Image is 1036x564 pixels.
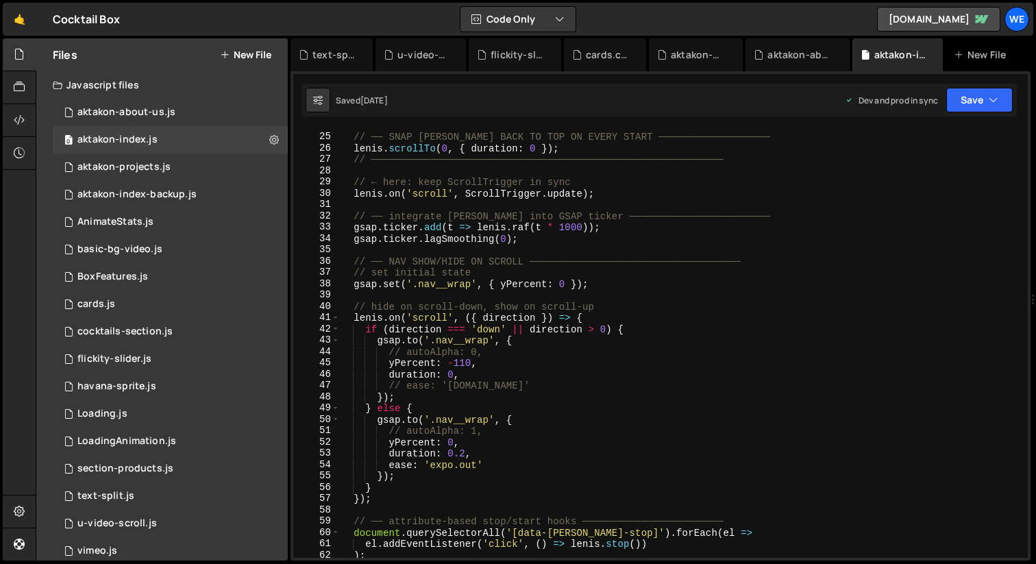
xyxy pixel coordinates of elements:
div: cards.css [586,48,630,62]
div: 31 [293,199,340,210]
div: aktakon-about-us.js [77,106,175,119]
div: 60 [293,527,340,539]
div: AnimateStats.js [77,216,153,228]
div: 12094/36058.js [53,236,288,263]
div: 30 [293,188,340,199]
div: 55 [293,470,340,482]
div: aktakon-main.css [671,48,726,62]
div: Javascript files [36,71,288,99]
div: flickity-slider.css [491,48,545,62]
div: 49 [293,402,340,414]
div: 47 [293,380,340,391]
div: aktakon-index-backup.js [77,188,197,201]
div: u-video-scroll.js [77,517,157,530]
div: 12094/30497.js [53,263,288,291]
div: Loading.js [77,408,127,420]
div: 12094/30492.js [53,428,288,455]
div: Cocktail Box [53,11,120,27]
div: 57 [293,493,340,504]
div: 12094/43364.js [53,126,288,154]
a: We [1004,7,1029,32]
div: cards.js [77,298,115,310]
div: 12094/41439.js [53,482,288,510]
div: 28 [293,165,340,177]
div: u-video-scroll.js [397,48,449,62]
div: 39 [293,289,340,301]
div: 62 [293,550,340,561]
div: 12094/36679.js [53,373,288,400]
div: 32 [293,210,340,222]
div: 12094/34793.js [53,291,288,318]
div: 35 [293,244,340,256]
div: BoxFeatures.js [77,271,148,283]
div: 43 [293,334,340,346]
div: [DATE] [360,95,388,106]
div: New File [954,48,1011,62]
div: flickity-slider.js [77,353,151,365]
div: 34 [293,233,340,245]
div: text-split.js [312,48,356,62]
a: 🤙 [3,3,36,36]
button: New File [220,49,271,60]
span: 0 [64,136,73,147]
div: basic-bg-video.js [77,243,162,256]
div: 44 [293,346,340,358]
div: 52 [293,437,340,448]
h2: Files [53,47,77,62]
div: 29 [293,176,340,188]
button: Save [946,88,1013,112]
div: 42 [293,323,340,335]
div: 40 [293,301,340,312]
div: 12094/44521.js [53,99,288,126]
button: Code Only [460,7,576,32]
div: 51 [293,425,340,437]
div: havana-sprite.js [77,380,156,393]
div: 56 [293,482,340,493]
div: 48 [293,391,340,403]
div: 46 [293,369,340,380]
div: Dev and prod in sync [845,95,938,106]
div: cocktails-section.js [77,326,173,338]
div: 12094/35474.js [53,345,288,373]
div: 36 [293,256,340,267]
div: 50 [293,414,340,426]
div: aktakon-index.js [77,134,158,146]
div: vimeo.js [77,545,117,557]
div: 12094/44389.js [53,154,288,181]
div: 61 [293,538,340,550]
div: section-products.js [77,463,173,475]
div: 12094/44174.js [53,181,288,208]
div: 25 [293,131,340,143]
div: 38 [293,278,340,290]
div: aktakon-about-us.js [767,48,832,62]
div: 54 [293,459,340,471]
div: 37 [293,267,340,278]
div: 41 [293,312,340,323]
div: text-split.js [77,490,134,502]
div: LoadingAnimation.js [77,435,176,447]
div: 26 [293,143,340,154]
div: 45 [293,357,340,369]
div: Saved [336,95,388,106]
div: 12094/41429.js [53,510,288,537]
div: 12094/30498.js [53,208,288,236]
div: 12094/34884.js [53,400,288,428]
a: [DOMAIN_NAME] [877,7,1000,32]
div: 12094/36059.js [53,455,288,482]
div: 12094/36060.js [53,318,288,345]
div: 27 [293,154,340,165]
div: 33 [293,221,340,233]
div: 58 [293,504,340,516]
div: aktakon-projects.js [77,161,171,173]
div: 59 [293,515,340,527]
div: aktakon-index.js [874,48,926,62]
div: 53 [293,447,340,459]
